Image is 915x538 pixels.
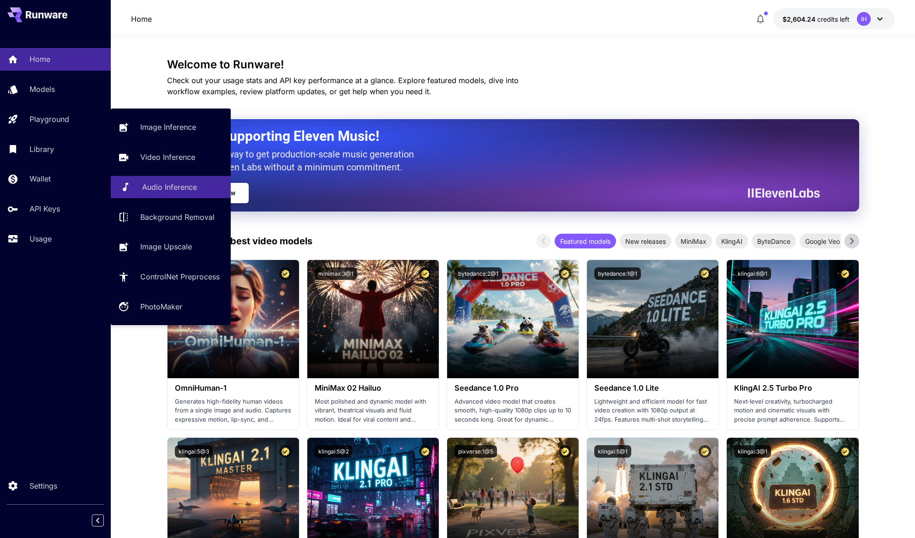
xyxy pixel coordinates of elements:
button: klingai:3@1 [734,445,771,458]
span: credits left [817,15,849,23]
h2: Now Supporting Eleven Music! [190,127,813,145]
img: alt [307,260,439,378]
p: Audio Inference [142,181,197,193]
p: Video Inference [140,151,195,163]
button: klingai:5@3 [175,445,213,458]
button: Certified Model – Vetted for best performance and includes a commercial license. [699,267,711,280]
p: Most polished and dynamic model with vibrant, theatrical visuals and fluid motion. Ideal for vira... [315,397,431,424]
button: Certified Model – Vetted for best performance and includes a commercial license. [839,267,851,280]
p: Usage [30,233,52,244]
a: Background Removal [111,206,231,228]
button: Certified Model – Vetted for best performance and includes a commercial license. [559,267,571,280]
button: Certified Model – Vetted for best performance and includes a commercial license. [559,445,571,458]
span: New releases [620,236,671,246]
p: Wallet [30,173,51,184]
p: Home [131,13,152,24]
a: Video Inference [111,146,231,169]
img: alt [447,260,579,378]
p: Image Inference [140,121,196,133]
p: ControlNet Preprocess [140,271,220,282]
p: PhotoMaker [140,301,182,312]
h3: KlingAI 2.5 Turbo Pro [734,384,851,393]
a: Image Inference [111,116,231,139]
button: $2,604.24005 [773,8,895,30]
a: Image Upscale [111,236,231,258]
h3: MiniMax 02 Hailuo [315,384,431,393]
button: klingai:6@1 [734,267,771,280]
p: Playground [30,114,69,125]
div: Collapse sidebar [99,512,111,529]
p: Advanced video model that creates smooth, high-quality 1080p clips up to 10 seconds long. Great f... [455,397,571,424]
button: Certified Model – Vetted for best performance and includes a commercial license. [279,267,292,280]
a: Audio Inference [111,176,231,199]
a: PhotoMaker [111,296,231,318]
button: Certified Model – Vetted for best performance and includes a commercial license. [839,445,851,458]
button: minimax:3@1 [315,267,357,280]
a: ControlNet Preprocess [111,266,231,288]
nav: breadcrumb [131,13,152,24]
h3: Seedance 1.0 Lite [594,384,711,393]
span: $2,604.24 [783,15,817,23]
button: Certified Model – Vetted for best performance and includes a commercial license. [419,445,431,458]
span: ByteDance [752,236,796,246]
button: Certified Model – Vetted for best performance and includes a commercial license. [419,267,431,280]
button: pixverse:1@5 [455,445,497,458]
p: Library [30,144,54,155]
span: Check out your usage stats and API key performance at a glance. Explore featured models, dive int... [167,76,519,96]
p: Settings [30,480,57,491]
p: The only way to get production-scale music generation from Eleven Labs without a minimum commitment. [190,148,421,174]
h3: Seedance 1.0 Pro [455,384,571,393]
button: bytedance:2@1 [455,267,502,280]
span: MiniMax [675,236,712,246]
h3: Welcome to Runware! [167,58,859,71]
button: bytedance:1@1 [594,267,641,280]
p: API Keys [30,203,60,214]
button: Certified Model – Vetted for best performance and includes a commercial license. [699,445,711,458]
button: Certified Model – Vetted for best performance and includes a commercial license. [279,445,292,458]
img: alt [727,260,858,378]
p: Home [30,54,50,65]
p: Models [30,84,55,95]
img: alt [167,260,299,378]
div: $2,604.24005 [783,14,849,24]
button: klingai:5@1 [594,445,631,458]
p: Image Upscale [140,241,192,252]
p: Background Removal [140,212,215,223]
p: Next‑level creativity, turbocharged motion and cinematic visuals with precise prompt adherence. S... [734,397,851,424]
button: klingai:5@2 [315,445,353,458]
span: KlingAI [716,236,748,246]
h3: OmniHuman‑1 [175,384,292,393]
span: Featured models [555,236,616,246]
div: IH [857,12,871,26]
span: Google Veo [800,236,845,246]
img: alt [587,260,718,378]
p: Lightweight and efficient model for fast video creation with 1080p output at 24fps. Features mult... [594,397,711,424]
button: Collapse sidebar [92,514,104,526]
p: Test drive the best video models [167,234,312,248]
p: Generates high-fidelity human videos from a single image and audio. Captures expressive motion, l... [175,397,292,424]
